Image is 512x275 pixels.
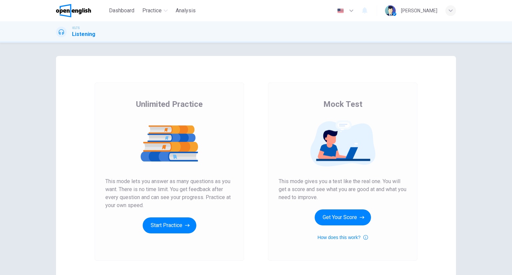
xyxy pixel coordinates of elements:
[142,7,162,15] span: Practice
[143,217,196,233] button: Start Practice
[56,4,91,17] img: OpenEnglish logo
[336,8,345,13] img: en
[315,209,371,225] button: Get Your Score
[176,7,196,15] span: Analysis
[106,5,137,17] button: Dashboard
[56,4,106,17] a: OpenEnglish logo
[109,7,134,15] span: Dashboard
[323,99,362,110] span: Mock Test
[279,177,407,201] span: This mode gives you a test like the real one. You will get a score and see what you are good at a...
[105,177,233,209] span: This mode lets you answer as many questions as you want. There is no time limit. You get feedback...
[72,26,80,30] span: IELTS
[173,5,198,17] button: Analysis
[136,99,203,110] span: Unlimited Practice
[317,233,368,241] button: How does this work?
[140,5,170,17] button: Practice
[401,7,437,15] div: [PERSON_NAME]
[385,5,396,16] img: Profile picture
[72,30,95,38] h1: Listening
